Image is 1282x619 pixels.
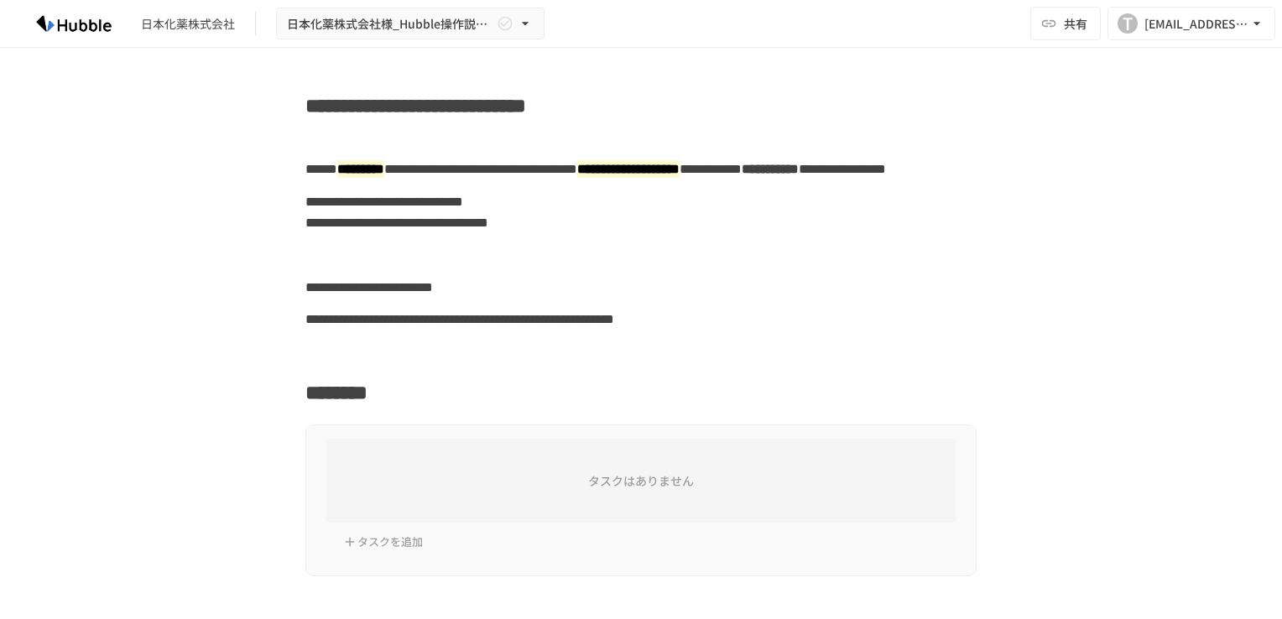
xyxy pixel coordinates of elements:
h6: タスクはありません [326,471,956,490]
div: [EMAIL_ADDRESS][DOMAIN_NAME] [1144,13,1248,34]
div: 日本化薬株式会社 [141,15,235,33]
button: 日本化薬株式会社様_Hubble操作説明資料 [276,8,545,40]
img: HzDRNkGCf7KYO4GfwKnzITak6oVsp5RHeZBEM1dQFiQ [20,10,128,37]
button: T[EMAIL_ADDRESS][DOMAIN_NAME] [1107,7,1275,40]
span: 日本化薬株式会社様_Hubble操作説明資料 [287,13,493,34]
div: T [1118,13,1138,34]
button: 共有 [1030,7,1101,40]
span: 共有 [1064,14,1087,33]
button: タスクを追加 [340,529,427,555]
